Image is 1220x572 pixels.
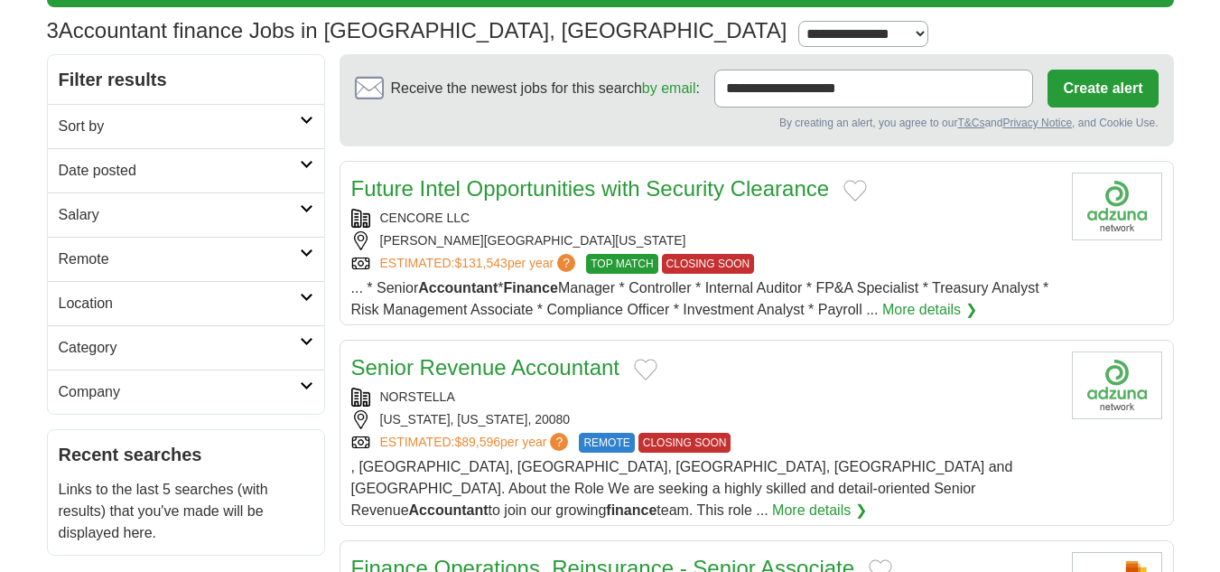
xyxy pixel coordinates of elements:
a: ESTIMATED:$131,543per year? [380,254,580,274]
span: ? [550,433,568,451]
h2: Recent searches [59,441,313,468]
a: Location [48,281,324,325]
a: Sort by [48,104,324,148]
span: $89,596 [454,435,500,449]
strong: Finance [503,280,557,295]
h2: Category [59,337,300,359]
div: NORSTELLA [351,388,1057,407]
a: Remote [48,237,324,281]
h2: Sort by [59,116,300,137]
a: T&Cs [957,117,984,129]
a: Salary [48,192,324,237]
p: Links to the last 5 searches (with results) that you've made will be displayed here. [59,479,313,544]
div: [US_STATE], [US_STATE], 20080 [351,410,1057,429]
a: Company [48,370,324,414]
img: Company logo [1072,173,1162,240]
button: Create alert [1048,70,1158,108]
a: by email [642,80,696,96]
img: Company logo [1072,352,1162,419]
span: Receive the newest jobs for this search : [391,78,700,99]
a: Senior Revenue Accountant [351,355,620,380]
a: Date posted [48,148,324,192]
a: ESTIMATED:$89,596per year? [380,433,573,453]
div: CENCORE LLC [351,209,1057,228]
a: Future Intel Opportunities with Security Clearance [351,176,830,201]
h2: Location [59,293,300,314]
span: CLOSING SOON [662,254,755,274]
span: TOP MATCH [586,254,657,274]
span: $131,543 [454,256,507,270]
h2: Date posted [59,160,300,182]
span: 3 [47,14,59,47]
button: Add to favorite jobs [843,180,867,202]
span: ... * Senior * Manager * Controller * Internal Auditor * FP&A Specialist * Treasury Analyst * Ris... [351,280,1049,317]
a: Privacy Notice [1002,117,1072,129]
h2: Remote [59,248,300,270]
a: More details ❯ [882,299,977,321]
h2: Filter results [48,55,324,104]
span: ? [557,254,575,272]
span: CLOSING SOON [638,433,731,453]
strong: Accountant [418,280,498,295]
a: More details ❯ [772,500,867,521]
h2: Company [59,381,300,403]
span: REMOTE [579,433,634,453]
div: [PERSON_NAME][GEOGRAPHIC_DATA][US_STATE] [351,231,1057,250]
div: By creating an alert, you agree to our and , and Cookie Use. [355,115,1159,131]
strong: finance [606,502,657,518]
h2: Salary [59,204,300,226]
h1: Accountant finance Jobs in [GEOGRAPHIC_DATA], [GEOGRAPHIC_DATA] [47,18,787,42]
button: Add to favorite jobs [634,359,657,380]
strong: Accountant [409,502,489,518]
a: Category [48,325,324,370]
span: , [GEOGRAPHIC_DATA], [GEOGRAPHIC_DATA], [GEOGRAPHIC_DATA], [GEOGRAPHIC_DATA] and [GEOGRAPHIC_DATA... [351,459,1013,518]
